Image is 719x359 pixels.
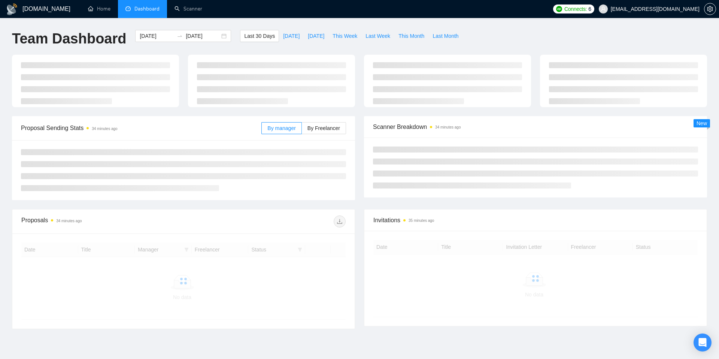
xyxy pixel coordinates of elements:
span: Invitations [373,215,698,225]
button: [DATE] [279,30,304,42]
time: 35 minutes ago [409,218,434,223]
span: user [601,6,606,12]
time: 34 minutes ago [56,219,82,223]
div: Proposals [21,215,183,227]
span: Scanner Breakdown [373,122,698,132]
span: By Freelancer [307,125,340,131]
input: End date [186,32,220,40]
button: setting [704,3,716,15]
span: setting [704,6,716,12]
button: Last Week [361,30,394,42]
span: to [177,33,183,39]
button: This Month [394,30,428,42]
time: 34 minutes ago [435,125,461,129]
button: Last 30 Days [240,30,279,42]
span: Proposal Sending Stats [21,123,261,133]
a: searchScanner [175,6,202,12]
span: 6 [588,5,591,13]
span: Last Month [433,32,458,40]
span: Connects: [564,5,587,13]
button: Last Month [428,30,462,42]
span: By manager [267,125,295,131]
img: logo [6,3,18,15]
span: New [697,120,707,126]
a: setting [704,6,716,12]
a: homeHome [88,6,110,12]
h1: Team Dashboard [12,30,126,48]
input: Start date [140,32,174,40]
time: 34 minutes ago [92,127,117,131]
img: upwork-logo.png [556,6,562,12]
span: Dashboard [134,6,160,12]
span: This Week [333,32,357,40]
button: [DATE] [304,30,328,42]
button: This Week [328,30,361,42]
span: Last Week [365,32,390,40]
span: swap-right [177,33,183,39]
span: Last 30 Days [244,32,275,40]
div: Open Intercom Messenger [694,334,712,352]
span: [DATE] [308,32,324,40]
span: This Month [398,32,424,40]
span: [DATE] [283,32,300,40]
span: dashboard [125,6,131,11]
